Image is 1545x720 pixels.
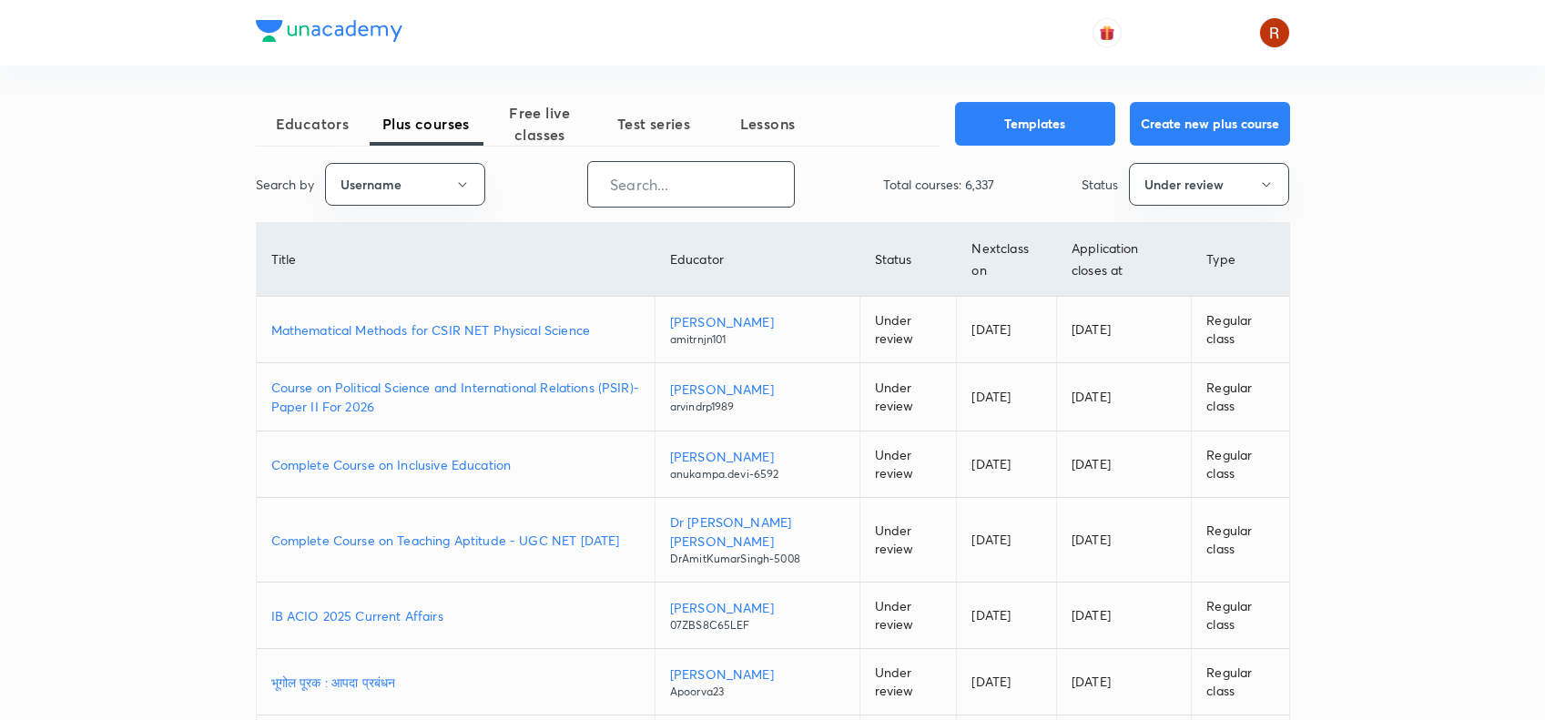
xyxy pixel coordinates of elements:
[1056,498,1191,583] td: [DATE]
[859,223,957,297] th: Status
[271,531,640,550] a: Complete Course on Teaching Aptitude - UGC NET [DATE]
[670,551,845,567] p: DrAmitKumarSingh-5008
[1192,431,1289,498] td: Regular class
[1130,102,1290,146] button: Create new plus course
[859,649,957,715] td: Under review
[859,583,957,649] td: Under review
[256,20,402,42] img: Company Logo
[957,297,1056,363] td: [DATE]
[1056,223,1191,297] th: Application closes at
[597,113,711,135] span: Test series
[1056,297,1191,363] td: [DATE]
[1099,25,1115,41] img: avatar
[955,102,1115,146] button: Templates
[711,113,825,135] span: Lessons
[670,617,845,634] p: 07ZBS8C65LEF
[859,431,957,498] td: Under review
[1056,363,1191,431] td: [DATE]
[670,512,845,551] p: Dr [PERSON_NAME] [PERSON_NAME]
[271,455,640,474] a: Complete Course on Inclusive Education
[670,399,845,415] p: arvindrp1989
[370,113,483,135] span: Plus courses
[325,163,485,206] button: Username
[859,363,957,431] td: Under review
[670,447,845,482] a: [PERSON_NAME]anukampa.devi-6592
[859,297,957,363] td: Under review
[670,312,845,348] a: [PERSON_NAME]amitrnjn101
[1192,498,1289,583] td: Regular class
[1192,297,1289,363] td: Regular class
[670,512,845,567] a: Dr [PERSON_NAME] [PERSON_NAME]DrAmitKumarSingh-5008
[670,447,845,466] p: [PERSON_NAME]
[1056,431,1191,498] td: [DATE]
[1192,223,1289,297] th: Type
[483,102,597,146] span: Free live classes
[256,175,314,194] p: Search by
[670,331,845,348] p: amitrnjn101
[1192,363,1289,431] td: Regular class
[670,598,845,634] a: [PERSON_NAME]07ZBS8C65LEF
[670,664,845,700] a: [PERSON_NAME]Apoorva23
[957,498,1056,583] td: [DATE]
[670,312,845,331] p: [PERSON_NAME]
[670,380,845,415] a: [PERSON_NAME]arvindrp1989
[1093,18,1122,47] button: avatar
[883,175,994,194] p: Total courses: 6,337
[271,606,640,625] a: IB ACIO 2025 Current Affairs
[957,363,1056,431] td: [DATE]
[1129,163,1289,206] button: Under review
[1056,649,1191,715] td: [DATE]
[271,378,640,416] a: Course on Political Science and International Relations (PSIR)-Paper II For 2026
[957,223,1056,297] th: Next class on
[957,649,1056,715] td: [DATE]
[1192,649,1289,715] td: Regular class
[257,223,656,297] th: Title
[588,161,794,208] input: Search...
[1082,175,1118,194] p: Status
[957,583,1056,649] td: [DATE]
[1192,583,1289,649] td: Regular class
[1056,583,1191,649] td: [DATE]
[670,598,845,617] p: [PERSON_NAME]
[670,466,845,482] p: anukampa.devi-6592
[670,380,845,399] p: [PERSON_NAME]
[957,431,1056,498] td: [DATE]
[256,20,402,46] a: Company Logo
[1259,17,1290,48] img: Rupsha chowdhury
[859,498,957,583] td: Under review
[655,223,859,297] th: Educator
[271,320,640,340] a: Mathematical Methods for CSIR NET Physical Science
[256,113,370,135] span: Educators
[670,684,845,700] p: Apoorva23
[670,664,845,684] p: [PERSON_NAME]
[271,673,640,692] a: भूगोल पूरक : आपदा प्रबंधन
